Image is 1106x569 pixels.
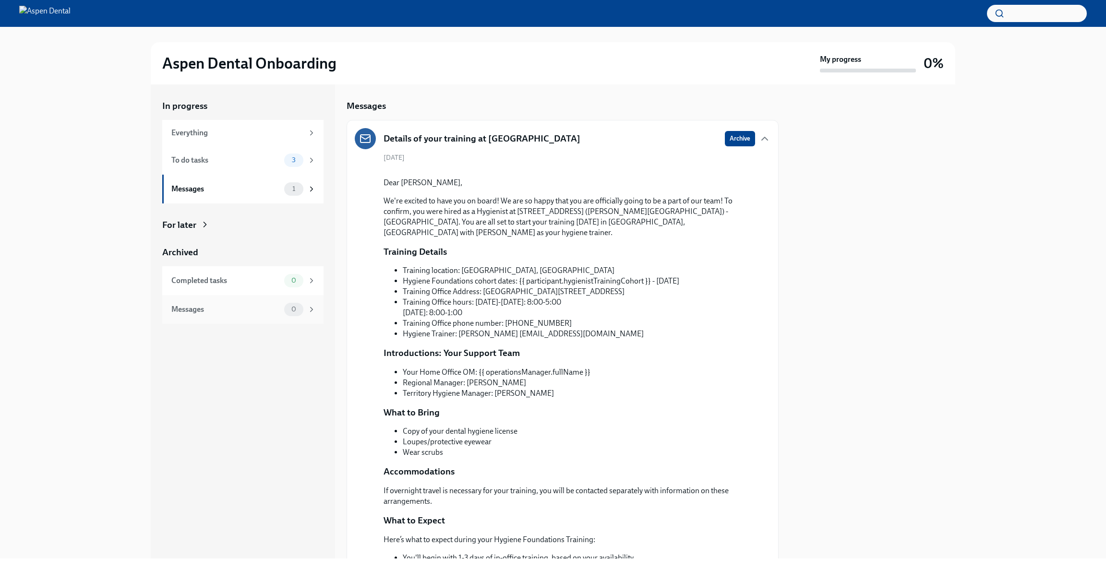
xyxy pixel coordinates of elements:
[384,534,755,545] p: Here’s what to expect during your Hygiene Foundations Training:
[384,178,755,188] p: Dear [PERSON_NAME],
[403,297,679,318] li: Training Office hours: [DATE]-[DATE]: 8:00-5:00 [DATE]: 8:00-1:00
[403,553,755,563] li: You'll begin with 1-3 days of in-office training, based on your availability.
[286,277,302,284] span: 0
[286,306,302,313] span: 0
[730,134,750,143] span: Archive
[384,196,755,238] p: We're excited to have you on board! We are so happy that you are officially going to be a part of...
[171,155,280,166] div: To do tasks
[162,219,324,231] a: For later
[403,447,517,458] li: Wear scrubs
[171,128,303,138] div: Everything
[403,367,590,378] li: Your Home Office OM: {{ operationsManager.fullName }}
[725,131,755,146] button: Archive
[403,286,679,297] li: Training Office Address: [GEOGRAPHIC_DATA][STREET_ADDRESS]
[171,275,280,286] div: Completed tasks
[384,246,447,258] p: Training Details
[384,153,405,162] span: [DATE]
[171,304,280,315] div: Messages
[403,318,679,329] li: Training Office phone number: [PHONE_NUMBER]
[162,175,324,203] a: Messages1
[162,146,324,175] a: To do tasks3
[162,246,324,259] a: Archived
[162,219,196,231] div: For later
[286,156,301,164] span: 3
[403,276,679,286] li: Hygiene Foundations cohort dates: {{ participant.hygienistTrainingCohort }} - [DATE]
[384,406,440,419] p: What to Bring
[347,100,386,112] h5: Messages
[162,100,324,112] a: In progress
[162,266,324,295] a: Completed tasks0
[384,347,520,359] p: Introductions: Your Support Team
[403,388,590,399] li: Territory Hygiene Manager: [PERSON_NAME]
[384,465,455,478] p: Accommodations
[403,378,590,388] li: Regional Manager: [PERSON_NAME]
[162,120,324,146] a: Everything
[19,6,71,21] img: Aspen Dental
[924,55,944,72] h3: 0%
[171,184,280,194] div: Messages
[287,185,301,192] span: 1
[403,437,517,447] li: Loupes/protective eyewear
[403,426,517,437] li: Copy of your dental hygiene license
[384,514,445,527] p: What to Expect
[820,54,861,65] strong: My progress
[162,295,324,324] a: Messages0
[384,486,755,507] p: If overnight travel is necessary for your training, you will be contacted separately with informa...
[162,54,337,73] h2: Aspen Dental Onboarding
[384,132,580,145] h5: Details of your training at [GEOGRAPHIC_DATA]
[403,329,679,339] li: Hygiene Trainer: [PERSON_NAME] [EMAIL_ADDRESS][DOMAIN_NAME]
[403,265,679,276] li: Training location: [GEOGRAPHIC_DATA], [GEOGRAPHIC_DATA]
